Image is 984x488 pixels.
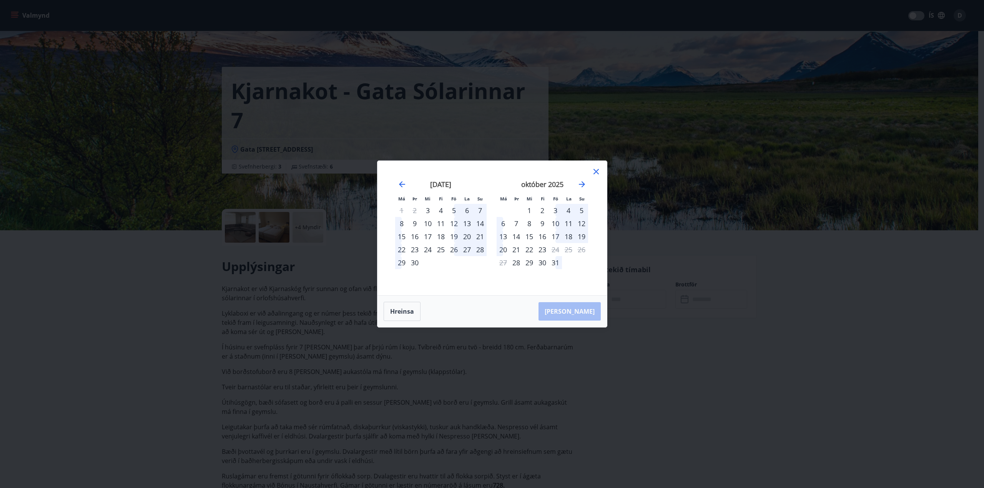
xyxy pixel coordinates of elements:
div: 4 [434,204,447,217]
td: Choose sunnudagur, 14. september 2025 as your check-in date. It’s available. [474,217,487,230]
td: Choose fimmtudagur, 4. september 2025 as your check-in date. It’s available. [434,204,447,217]
small: Mi [527,196,532,202]
div: Calendar [387,170,598,286]
div: 22 [395,243,408,256]
td: Choose þriðjudagur, 30. september 2025 as your check-in date. It’s available. [408,256,421,269]
small: Má [500,196,507,202]
div: 17 [549,230,562,243]
div: Move backward to switch to the previous month. [397,180,407,189]
small: Má [398,196,405,202]
td: Choose sunnudagur, 7. september 2025 as your check-in date. It’s available. [474,204,487,217]
td: Choose mánudagur, 13. október 2025 as your check-in date. It’s available. [497,230,510,243]
td: Choose fimmtudagur, 30. október 2025 as your check-in date. It’s available. [536,256,549,269]
td: Choose þriðjudagur, 14. október 2025 as your check-in date. It’s available. [510,230,523,243]
td: Choose föstudagur, 10. október 2025 as your check-in date. It’s available. [549,217,562,230]
td: Choose mánudagur, 8. september 2025 as your check-in date. It’s available. [395,217,408,230]
div: 19 [575,230,588,243]
small: Þr [412,196,417,202]
td: Choose fimmtudagur, 11. september 2025 as your check-in date. It’s available. [434,217,447,230]
strong: október 2025 [521,180,563,189]
small: Fi [541,196,545,202]
div: 7 [510,217,523,230]
div: 28 [474,243,487,256]
button: Hreinsa [384,302,421,321]
td: Choose laugardagur, 13. september 2025 as your check-in date. It’s available. [460,217,474,230]
td: Choose fimmtudagur, 16. október 2025 as your check-in date. It’s available. [536,230,549,243]
div: 29 [523,256,536,269]
td: Choose laugardagur, 4. október 2025 as your check-in date. It’s available. [562,204,575,217]
div: Aðeins innritun í boði [510,256,523,269]
td: Choose mánudagur, 22. september 2025 as your check-in date. It’s available. [395,243,408,256]
div: 23 [536,243,549,256]
td: Choose þriðjudagur, 21. október 2025 as your check-in date. It’s available. [510,243,523,256]
td: Not available. þriðjudagur, 2. september 2025 [408,204,421,217]
td: Choose föstudagur, 17. október 2025 as your check-in date. It’s available. [549,230,562,243]
div: 12 [575,217,588,230]
div: 29 [395,256,408,269]
div: 10 [421,217,434,230]
div: 10 [549,217,562,230]
td: Choose föstudagur, 3. október 2025 as your check-in date. It’s available. [549,204,562,217]
div: 18 [562,230,575,243]
div: 30 [408,256,421,269]
td: Choose mánudagur, 29. september 2025 as your check-in date. It’s available. [395,256,408,269]
strong: [DATE] [430,180,451,189]
div: 5 [447,204,460,217]
div: 21 [510,243,523,256]
div: 30 [536,256,549,269]
td: Choose mánudagur, 20. október 2025 as your check-in date. It’s available. [497,243,510,256]
div: 2 [536,204,549,217]
div: 31 [549,256,562,269]
small: Þr [514,196,519,202]
div: 4 [562,204,575,217]
div: 14 [474,217,487,230]
div: 26 [447,243,460,256]
div: 17 [421,230,434,243]
div: 16 [408,230,421,243]
div: 7 [474,204,487,217]
div: 6 [497,217,510,230]
small: Su [579,196,585,202]
td: Choose sunnudagur, 21. september 2025 as your check-in date. It’s available. [474,230,487,243]
td: Choose föstudagur, 12. september 2025 as your check-in date. It’s available. [447,217,460,230]
small: Fö [451,196,456,202]
td: Choose fimmtudagur, 2. október 2025 as your check-in date. It’s available. [536,204,549,217]
div: 16 [536,230,549,243]
div: 11 [434,217,447,230]
small: Fö [553,196,558,202]
td: Choose miðvikudagur, 10. september 2025 as your check-in date. It’s available. [421,217,434,230]
td: Choose sunnudagur, 19. október 2025 as your check-in date. It’s available. [575,230,588,243]
div: 21 [474,230,487,243]
div: Move forward to switch to the next month. [577,180,587,189]
td: Choose miðvikudagur, 29. október 2025 as your check-in date. It’s available. [523,256,536,269]
td: Choose miðvikudagur, 3. september 2025 as your check-in date. It’s available. [421,204,434,217]
td: Choose laugardagur, 11. október 2025 as your check-in date. It’s available. [562,217,575,230]
td: Choose föstudagur, 31. október 2025 as your check-in date. It’s available. [549,256,562,269]
div: 9 [408,217,421,230]
div: 20 [460,230,474,243]
div: 19 [447,230,460,243]
div: 22 [523,243,536,256]
small: Su [477,196,483,202]
td: Choose miðvikudagur, 22. október 2025 as your check-in date. It’s available. [523,243,536,256]
div: 23 [408,243,421,256]
div: Aðeins útritun í boði [549,243,562,256]
div: 25 [434,243,447,256]
div: 8 [395,217,408,230]
td: Choose miðvikudagur, 8. október 2025 as your check-in date. It’s available. [523,217,536,230]
td: Choose þriðjudagur, 7. október 2025 as your check-in date. It’s available. [510,217,523,230]
td: Choose miðvikudagur, 17. september 2025 as your check-in date. It’s available. [421,230,434,243]
div: 13 [460,217,474,230]
td: Choose sunnudagur, 5. október 2025 as your check-in date. It’s available. [575,204,588,217]
div: 14 [510,230,523,243]
small: Mi [425,196,430,202]
td: Choose miðvikudagur, 24. september 2025 as your check-in date. It’s available. [421,243,434,256]
div: 24 [421,243,434,256]
div: 15 [523,230,536,243]
div: Aðeins innritun í boði [421,204,434,217]
div: 12 [447,217,460,230]
div: 15 [395,230,408,243]
div: 18 [434,230,447,243]
div: 1 [523,204,536,217]
td: Choose þriðjudagur, 23. september 2025 as your check-in date. It’s available. [408,243,421,256]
